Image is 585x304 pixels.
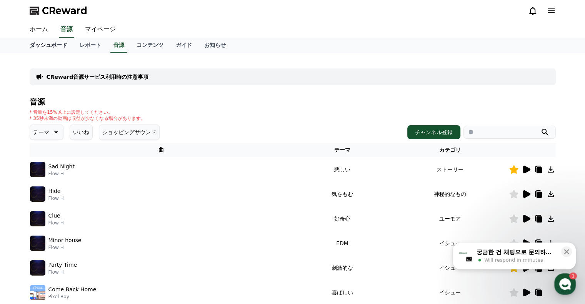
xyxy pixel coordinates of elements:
a: CReward音源サービス利用時の注意事項 [47,73,149,81]
a: お知らせ [198,38,232,53]
img: music [30,236,45,251]
td: ストーリー [392,157,509,182]
td: イシュー [392,231,509,256]
a: 1Messages [51,240,99,259]
button: いいね [70,125,93,140]
img: music [30,260,45,276]
img: music [30,285,45,300]
td: ユーモア [392,206,509,231]
th: 曲 [30,143,293,157]
button: チャンネル登録 [407,125,460,139]
p: Flow H [48,171,75,177]
p: Minor house [48,236,82,244]
p: Flow H [48,269,77,275]
span: Home [20,252,33,258]
td: EDM [293,231,391,256]
a: Home [2,240,51,259]
td: 気をもむ [293,182,391,206]
a: 音源 [110,38,127,53]
p: Flow H [48,244,82,251]
p: テーマ [33,127,49,138]
p: * 35秒未満の動画は収益が少なくなる場合があります。 [30,115,145,121]
p: Sad Night [48,163,75,171]
span: Messages [64,252,87,258]
a: ホーム [23,22,54,38]
img: music [30,186,45,202]
p: Hide [48,187,61,195]
td: 神秘的なもの [392,182,509,206]
span: CReward [42,5,87,17]
td: 刺激的な [293,256,391,280]
a: レポート [73,38,107,53]
a: コンテンツ [130,38,170,53]
th: テーマ [293,143,391,157]
th: カテゴリ [392,143,509,157]
span: Settings [114,252,133,258]
p: Flow H [48,220,64,226]
a: Settings [99,240,148,259]
td: 悲しい [293,157,391,182]
h4: 音源 [30,98,556,106]
img: music [30,211,45,226]
p: Party Time [48,261,77,269]
p: * 音量を15%以上に設定してください。 [30,109,145,115]
a: マイページ [79,22,122,38]
p: Flow H [48,195,64,201]
p: Come Back Home [48,286,97,294]
p: Pixel Boy [48,294,97,300]
a: ガイド [170,38,198,53]
button: テーマ [30,125,63,140]
a: 音源 [59,22,74,38]
img: music [30,162,45,177]
td: 好奇心 [293,206,391,231]
a: CReward [30,5,87,17]
p: Clue [48,212,60,220]
span: 1 [78,240,81,246]
td: イシュー [392,256,509,280]
a: ダッシュボード [23,38,73,53]
button: ショッピングサウンド [99,125,160,140]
